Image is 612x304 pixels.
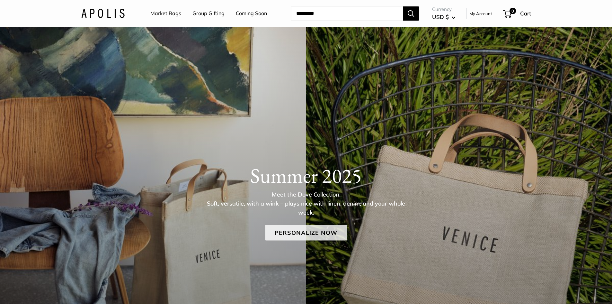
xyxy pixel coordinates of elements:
[509,8,516,14] span: 0
[192,9,225,18] a: Group Gifting
[202,190,411,217] p: Meet the Dove Collection: Soft, versatile, with a wink – plays nice with linen, denim, and your w...
[291,6,403,21] input: Search...
[5,280,69,299] iframe: Sign Up via Text for Offers
[503,8,531,19] a: 0 Cart
[236,9,267,18] a: Coming Soon
[265,225,347,240] a: Personalize Now
[81,163,531,188] h1: Summer 2025
[81,9,125,18] img: Apolis
[432,12,456,22] button: USD $
[150,9,181,18] a: Market Bags
[432,14,449,20] span: USD $
[403,6,419,21] button: Search
[432,5,456,14] span: Currency
[520,10,531,17] span: Cart
[469,10,492,17] a: My Account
